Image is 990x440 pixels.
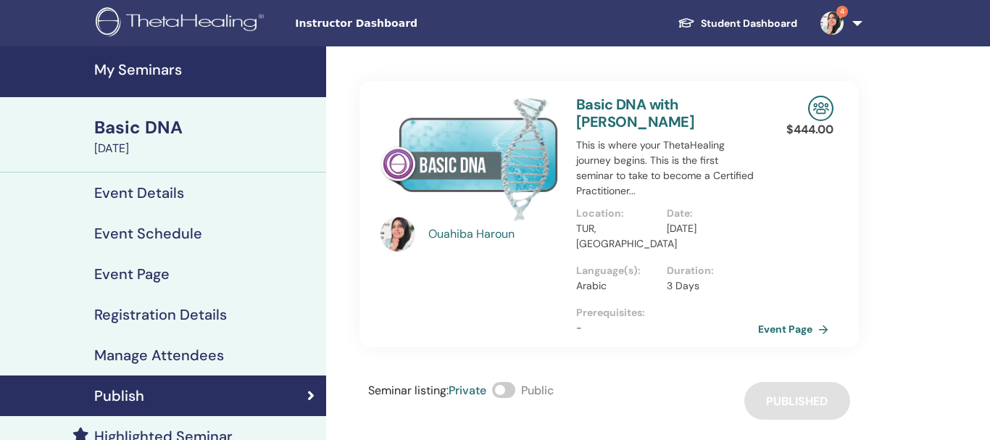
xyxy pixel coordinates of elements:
[576,278,658,294] p: Arabic
[94,115,317,140] div: Basic DNA
[786,121,833,138] p: $ 444.00
[94,140,317,157] div: [DATE]
[667,278,749,294] p: 3 Days
[86,115,326,157] a: Basic DNA[DATE]
[576,320,758,336] p: -
[667,263,749,278] p: Duration :
[94,225,202,242] h4: Event Schedule
[428,225,562,243] a: Ouahiba Haroun
[576,138,758,199] p: This is where your ThetaHealing journey begins. This is the first seminar to take to become a Cer...
[576,263,658,278] p: Language(s) :
[94,346,224,364] h4: Manage Attendees
[94,184,184,202] h4: Event Details
[678,17,695,29] img: graduation-cap-white.svg
[576,206,658,221] p: Location :
[94,265,170,283] h4: Event Page
[94,61,317,78] h4: My Seminars
[820,12,844,35] img: default.jpg
[94,306,227,323] h4: Registration Details
[96,7,269,40] img: logo.png
[368,383,449,398] span: Seminar listing :
[449,383,486,398] span: Private
[758,318,834,340] a: Event Page
[576,221,658,252] p: TUR, [GEOGRAPHIC_DATA]
[380,96,559,221] img: Basic DNA
[380,217,415,252] img: default.jpg
[521,383,554,398] span: Public
[295,16,512,31] span: Instructor Dashboard
[836,6,848,17] span: 4
[666,10,809,37] a: Student Dashboard
[667,206,749,221] p: Date :
[667,221,749,236] p: [DATE]
[94,387,144,404] h4: Publish
[576,95,694,131] a: Basic DNA with [PERSON_NAME]
[576,305,758,320] p: Prerequisites :
[808,96,833,121] img: In-Person Seminar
